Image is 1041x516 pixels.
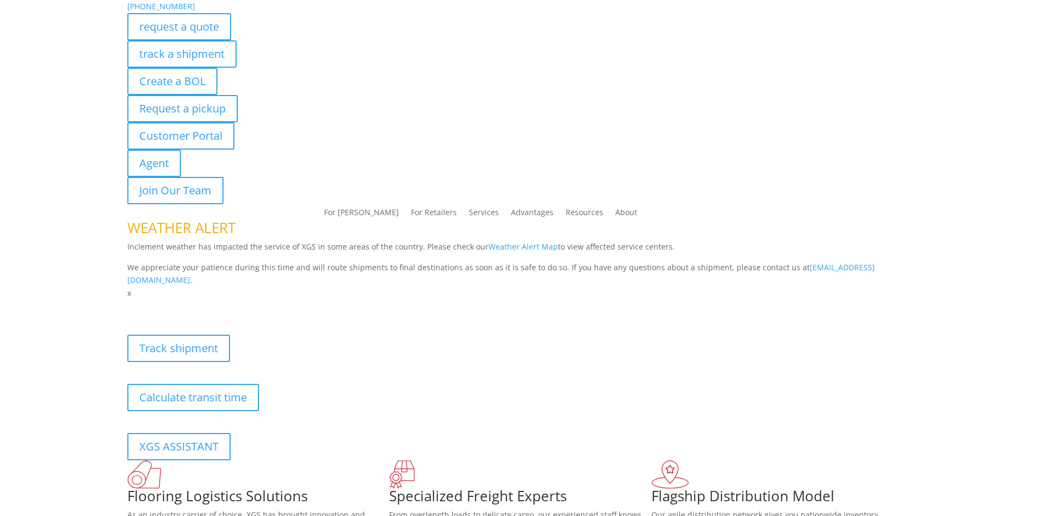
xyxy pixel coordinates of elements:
a: track a shipment [127,40,237,68]
a: Agent [127,150,181,177]
p: x [127,287,914,300]
img: xgs-icon-flagship-distribution-model-red [651,460,689,489]
a: [PHONE_NUMBER] [127,1,195,11]
img: xgs-icon-total-supply-chain-intelligence-red [127,460,161,489]
a: Calculate transit time [127,384,259,411]
a: Create a BOL [127,68,217,95]
a: Services [469,209,499,221]
h1: Flooring Logistics Solutions [127,489,390,508]
p: Inclement weather has impacted the service of XGS in some areas of the country. Please check our ... [127,240,914,261]
a: Join Our Team [127,177,224,204]
a: For Retailers [411,209,457,221]
a: Weather Alert Map [489,241,558,252]
a: Customer Portal [127,122,234,150]
a: Track shipment [127,335,230,362]
a: XGS ASSISTANT [127,433,231,460]
a: request a quote [127,13,231,40]
a: Resources [566,209,603,221]
h1: Flagship Distribution Model [651,489,914,508]
img: xgs-icon-focused-on-flooring-red [389,460,415,489]
a: About [615,209,637,221]
a: For [PERSON_NAME] [324,209,399,221]
h1: Specialized Freight Experts [389,489,651,508]
p: We appreciate your patience during this time and will route shipments to final destinations as so... [127,261,914,287]
a: Request a pickup [127,95,238,122]
b: Visibility, transparency, and control for your entire supply chain. [127,301,371,312]
a: Advantages [511,209,554,221]
span: WEATHER ALERT [127,218,236,238]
